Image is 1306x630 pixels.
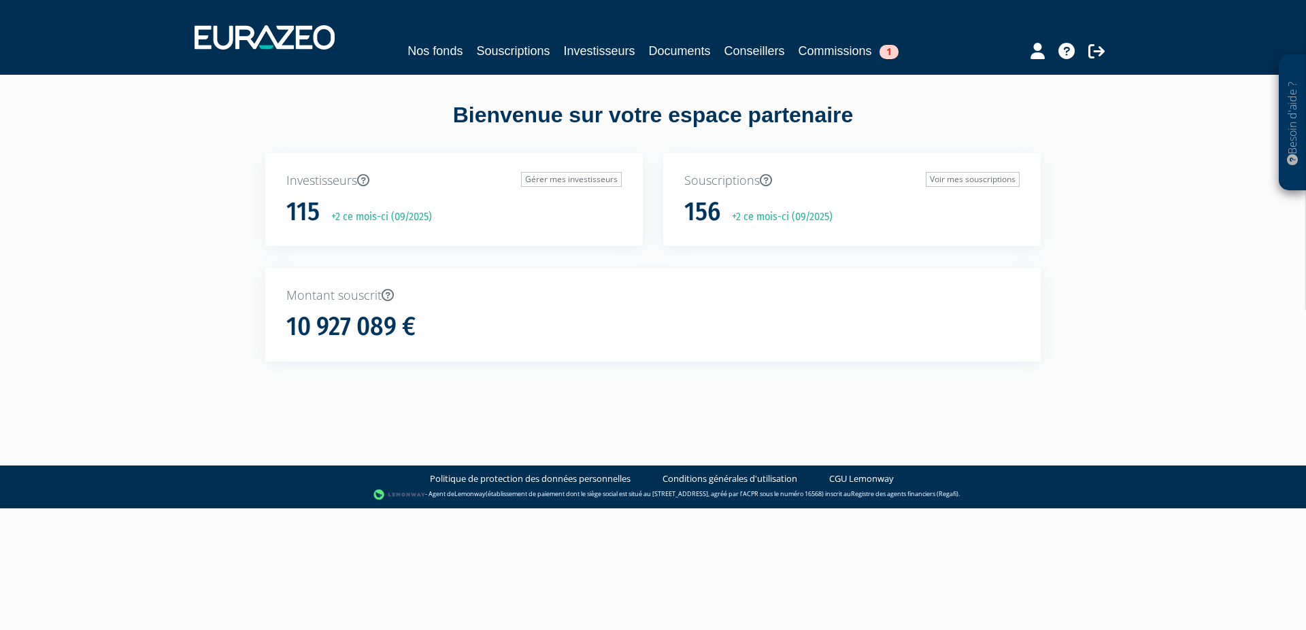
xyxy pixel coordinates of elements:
a: Voir mes souscriptions [926,172,1020,187]
div: Bienvenue sur votre espace partenaire [255,100,1051,153]
img: logo-lemonway.png [373,488,426,502]
a: Politique de protection des données personnelles [430,472,631,485]
p: Souscriptions [684,172,1020,190]
p: +2 ce mois-ci (09/2025) [722,209,833,225]
a: Nos fonds [407,41,463,60]
p: Investisseurs [286,172,622,190]
h1: 115 [286,198,320,226]
a: Lemonway [454,489,486,498]
p: Besoin d'aide ? [1285,62,1301,184]
a: Commissions1 [799,41,899,60]
h1: 10 927 089 € [286,313,416,341]
a: Gérer mes investisseurs [521,172,622,187]
a: CGU Lemonway [829,472,894,485]
div: - Agent de (établissement de paiement dont le siège social est situé au [STREET_ADDRESS], agréé p... [14,488,1292,502]
p: +2 ce mois-ci (09/2025) [322,209,432,225]
a: Conditions générales d'utilisation [663,472,797,485]
a: Documents [649,41,711,60]
a: Souscriptions [476,41,550,60]
a: Investisseurs [563,41,635,60]
span: 1 [880,45,899,59]
img: 1732889491-logotype_eurazeo_blanc_rvb.png [195,25,335,50]
a: Registre des agents financiers (Regafi) [851,489,958,498]
p: Montant souscrit [286,287,1020,304]
h1: 156 [684,198,720,226]
a: Conseillers [724,41,785,60]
